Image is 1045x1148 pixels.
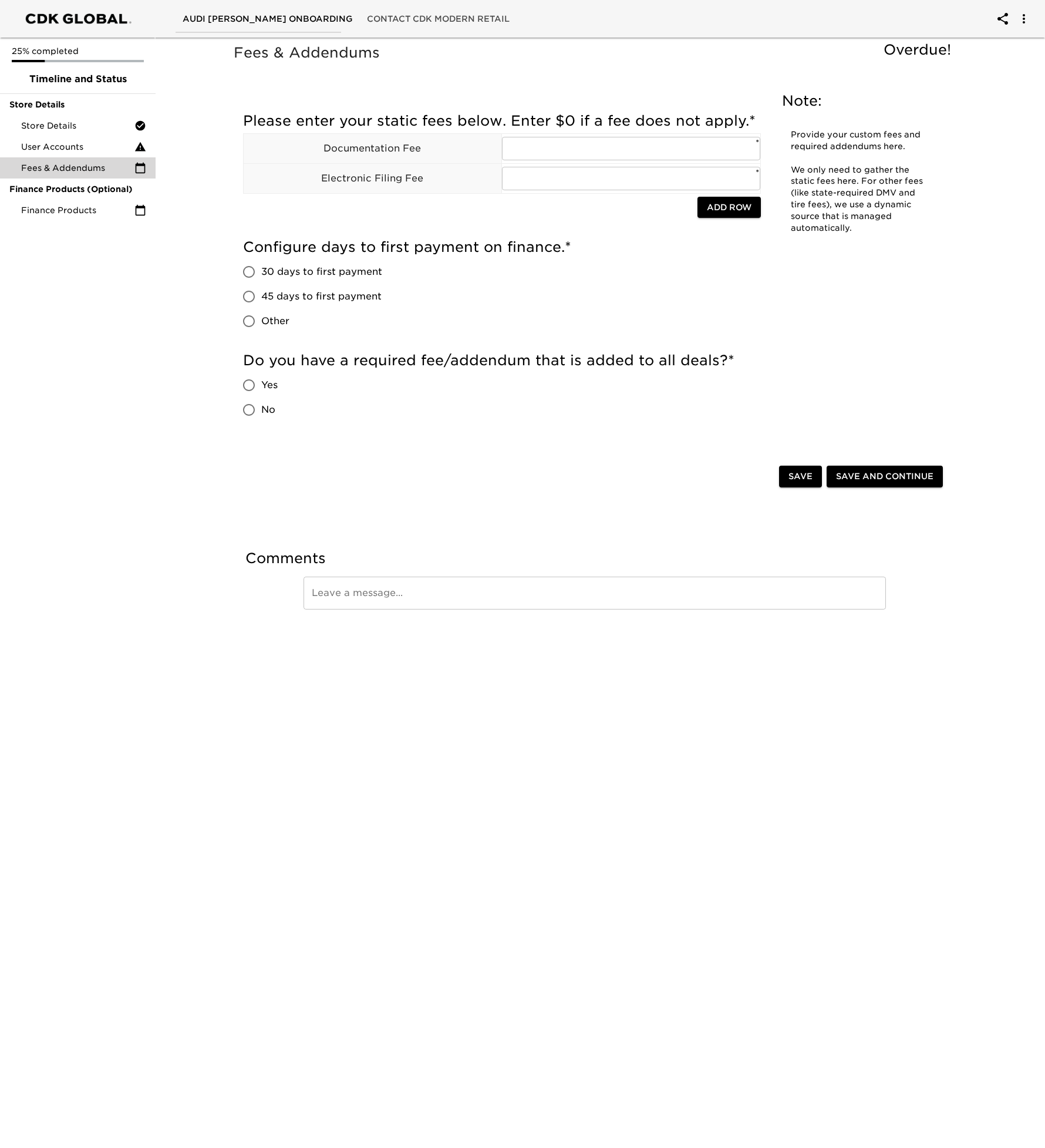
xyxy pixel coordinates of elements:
[261,265,382,279] span: 30 days to first payment
[243,112,761,130] h5: Please enter your static fees below. Enter $0 if a fee does not apply.
[9,72,146,86] span: Timeline and Status
[367,12,510,26] span: Contact CDK Modern Retail
[884,41,951,58] span: Overdue!
[261,403,275,417] span: No
[245,549,945,568] h5: Comments
[791,164,932,234] p: We only need to gather the static fees here. For other fees (like state-required DMV and tire fee...
[243,351,761,370] h5: Do you have a required fee/addendum that is added to all deals?
[244,171,502,186] p: Electronic Filing Fee
[21,204,134,216] span: Finance Products
[9,99,146,110] span: Store Details
[183,12,353,26] span: Audi [PERSON_NAME] Onboarding
[836,469,933,484] span: Save and Continue
[21,141,134,153] span: User Accounts
[1010,5,1038,33] button: account of current user
[779,466,822,487] button: Save
[788,469,813,484] span: Save
[261,378,278,392] span: Yes
[827,466,943,487] button: Save and Continue
[261,289,382,304] span: 45 days to first payment
[243,238,761,257] h5: Configure days to first payment on finance.
[21,162,134,174] span: Fees & Addendums
[9,183,146,195] span: Finance Products (Optional)
[12,45,144,57] p: 25% completed
[782,92,941,110] h5: Note:
[697,197,761,218] button: Add Row
[244,142,502,156] p: Documentation Fee
[234,43,957,62] h5: Fees & Addendums
[261,314,289,328] span: Other
[707,200,751,215] span: Add Row
[21,120,134,132] span: Store Details
[989,5,1017,33] button: account of current user
[791,129,932,153] p: Provide your custom fees and required addendums here.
